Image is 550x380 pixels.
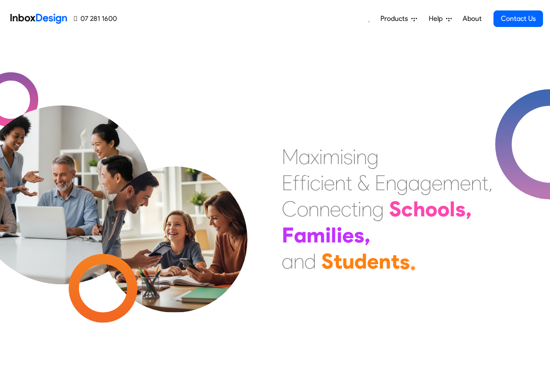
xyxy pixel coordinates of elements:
div: t [391,248,400,274]
div: o [297,196,308,222]
div: t [351,196,358,222]
img: parents_with_child.png [83,130,266,313]
div: E [282,170,293,196]
div: f [300,170,307,196]
div: m [443,170,460,196]
a: Contact Us [493,10,543,27]
div: t [333,248,342,274]
div: u [342,248,354,274]
div: g [367,144,379,170]
div: n [386,170,397,196]
span: Products [380,13,411,24]
div: d [354,248,367,274]
div: c [310,170,320,196]
div: s [343,144,353,170]
div: e [460,170,471,196]
div: o [425,196,437,222]
div: l [331,222,337,248]
span: Help [429,13,446,24]
div: n [361,196,372,222]
div: s [400,249,410,275]
div: , [466,196,472,222]
div: g [372,196,384,222]
div: i [307,170,310,196]
div: . [410,249,416,276]
div: l [450,196,455,222]
div: Maximising Efficient & Engagement, Connecting Schools, Families, and Students. [282,144,493,274]
div: t [346,170,352,196]
div: o [437,196,450,222]
div: e [432,170,443,196]
div: c [401,196,413,222]
div: c [341,196,351,222]
div: x [310,144,319,170]
div: e [330,196,341,222]
div: a [282,248,293,274]
div: S [389,196,401,222]
div: s [455,196,466,222]
div: M [282,144,299,170]
div: i [337,222,342,248]
div: e [324,170,335,196]
div: g [397,170,408,196]
div: n [308,196,319,222]
div: i [358,196,361,222]
div: a [294,222,307,248]
div: n [293,248,304,274]
a: 07 281 1600 [74,13,117,24]
div: & [357,170,370,196]
div: n [356,144,367,170]
div: f [293,170,300,196]
div: E [375,170,386,196]
div: , [488,170,493,196]
div: , [364,222,370,248]
div: g [420,170,432,196]
div: n [319,196,330,222]
a: Help [425,10,455,27]
div: n [471,170,482,196]
div: n [379,248,391,274]
div: m [307,222,325,248]
div: d [304,248,316,274]
div: i [325,222,331,248]
div: i [353,144,356,170]
div: S [321,248,333,274]
div: F [282,222,294,248]
div: a [299,144,310,170]
div: h [413,196,425,222]
div: t [482,170,488,196]
div: e [367,248,379,274]
div: i [319,144,323,170]
div: e [342,222,354,248]
div: s [354,222,364,248]
div: i [320,170,324,196]
div: n [335,170,346,196]
div: m [323,144,340,170]
div: i [340,144,343,170]
a: Products [377,10,420,27]
div: C [282,196,297,222]
div: a [408,170,420,196]
a: About [460,10,484,27]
